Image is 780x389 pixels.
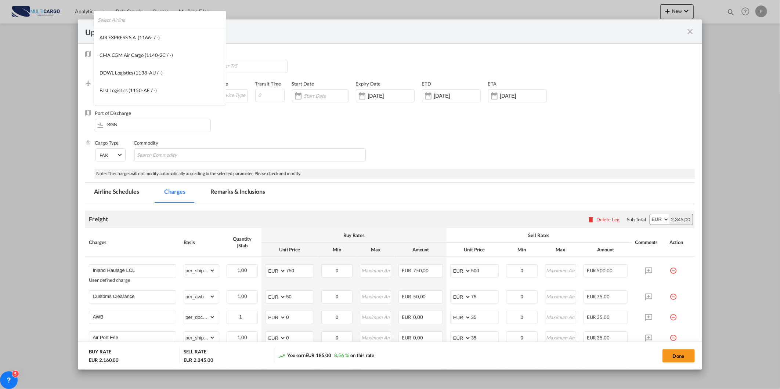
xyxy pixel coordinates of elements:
[94,46,226,64] md-option: CMA CGM Air Cargo
[94,64,226,81] md-option: DDWL Logistics
[94,81,226,99] md-option: Fast Logistics
[100,52,173,58] div: CMA CGM Air Cargo (1140-2C / -)
[94,99,226,117] md-option: NFS Airfreight
[100,87,157,94] div: Fast Logistics (1150-AE / -)
[94,29,226,46] md-option: AIR EXPRESS S.A.
[100,34,160,41] div: AIR EXPRESS S.A. (1166- / -)
[100,69,163,76] div: DDWL Logistics (1138-AU / -)
[98,11,226,29] input: Select Airline
[100,105,158,111] div: NFS Airfreight (1137-NL / -)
